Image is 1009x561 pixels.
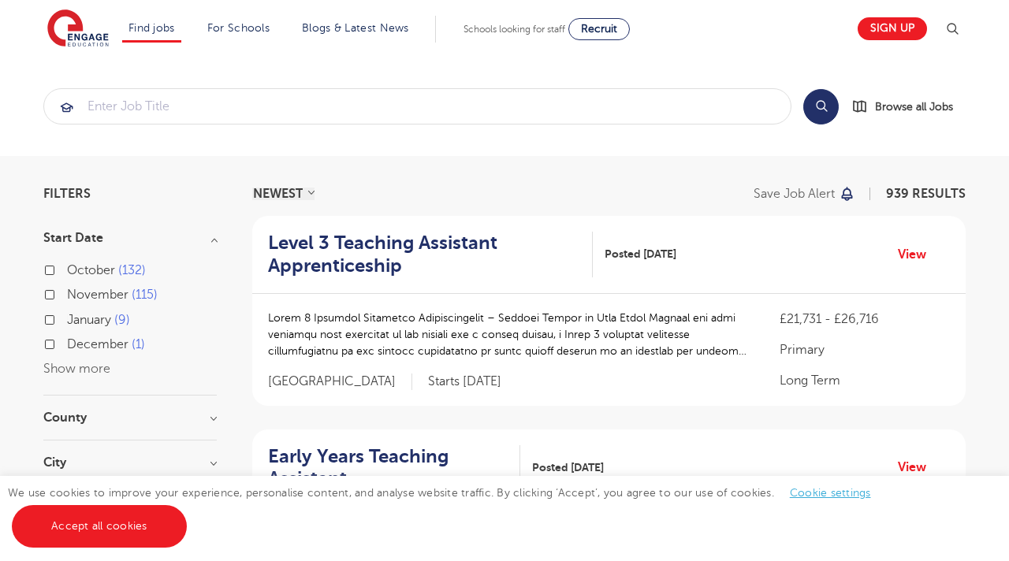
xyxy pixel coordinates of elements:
[67,263,77,273] input: October 132
[67,288,128,302] span: November
[207,22,270,34] a: For Schools
[43,456,217,469] h3: City
[43,362,110,376] button: Show more
[43,411,217,424] h3: County
[67,337,77,347] input: December 1
[302,22,409,34] a: Blogs & Latest News
[858,17,927,40] a: Sign up
[898,457,938,477] a: View
[268,445,520,491] a: Early Years Teaching Assistant
[780,371,950,390] p: Long Term
[754,188,835,200] p: Save job alert
[43,232,217,244] h3: Start Date
[875,98,953,116] span: Browse all Jobs
[67,263,115,277] span: October
[268,445,508,491] h2: Early Years Teaching Assistant
[67,337,128,351] span: December
[268,232,593,277] a: Level 3 Teaching Assistant Apprenticeship
[780,310,950,329] p: £21,731 - £26,716
[43,188,91,200] span: Filters
[12,505,187,548] a: Accept all cookies
[780,340,950,359] p: Primary
[605,246,676,262] span: Posted [DATE]
[851,98,966,116] a: Browse all Jobs
[8,487,887,532] span: We use cookies to improve your experience, personalise content, and analyse website traffic. By c...
[268,232,580,277] h2: Level 3 Teaching Assistant Apprenticeship
[581,23,617,35] span: Recruit
[898,244,938,265] a: View
[803,89,839,124] button: Search
[464,24,565,35] span: Schools looking for staff
[886,187,966,201] span: 939 RESULTS
[67,313,77,323] input: January 9
[532,459,604,476] span: Posted [DATE]
[47,9,109,49] img: Engage Education
[428,373,501,390] p: Starts [DATE]
[128,22,175,34] a: Find jobs
[132,288,158,302] span: 115
[568,18,630,40] a: Recruit
[268,310,748,359] p: Lorem 8 Ipsumdol Sitametco Adipiscingelit – Seddoei Tempor in Utla Etdol Magnaal eni admi veniamq...
[132,337,145,351] span: 1
[754,188,855,200] button: Save job alert
[44,89,791,124] input: Submit
[67,313,111,327] span: January
[67,288,77,298] input: November 115
[43,88,791,124] div: Submit
[790,487,871,499] a: Cookie settings
[268,373,412,390] span: [GEOGRAPHIC_DATA]
[114,313,130,327] span: 9
[118,263,146,277] span: 132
